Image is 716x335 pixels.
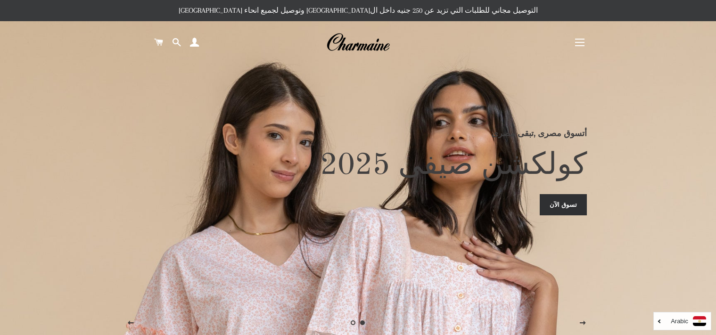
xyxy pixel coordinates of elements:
button: الصفحه السابقة [119,311,142,335]
a: تسوق الآن [540,194,587,215]
a: تحميل الصور 2 [349,318,358,327]
img: Charmaine Egypt [326,32,390,53]
p: أتسوق مصرى ,تبقى مصرى [129,127,587,140]
a: الصفحه 1current [358,318,368,327]
i: Arabic [671,318,688,324]
h2: كولكشن صيفى 2025 [129,147,587,185]
button: الصفحه التالية [571,311,594,335]
a: Arabic [658,316,706,326]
